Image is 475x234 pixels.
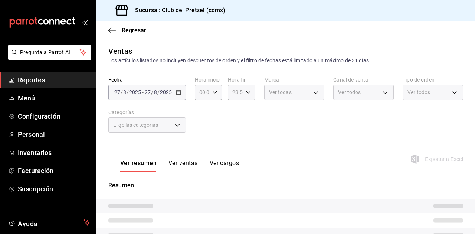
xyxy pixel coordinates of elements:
[264,77,325,82] label: Marca
[129,6,225,15] h3: Sucursal: Club del Pretzel (cdmx)
[121,89,123,95] span: /
[210,159,239,172] button: Ver cargos
[333,77,394,82] label: Canal de venta
[157,89,160,95] span: /
[144,89,151,95] input: --
[108,46,132,57] div: Ventas
[5,54,91,62] a: Pregunta a Parrot AI
[18,218,81,227] span: Ayuda
[127,89,129,95] span: /
[18,111,90,121] span: Configuración
[228,77,255,82] label: Hora fin
[195,77,222,82] label: Hora inicio
[108,77,186,82] label: Fecha
[151,89,153,95] span: /
[18,166,90,176] span: Facturación
[108,57,463,65] div: Los artículos listados no incluyen descuentos de orden y el filtro de fechas está limitado a un m...
[18,75,90,85] span: Reportes
[20,49,80,56] span: Pregunta a Parrot AI
[8,45,91,60] button: Pregunta a Parrot AI
[338,89,361,96] span: Ver todos
[129,89,141,95] input: ----
[18,148,90,158] span: Inventarios
[120,159,239,172] div: navigation tabs
[108,110,186,115] label: Categorías
[18,129,90,139] span: Personal
[122,27,146,34] span: Regresar
[114,89,121,95] input: --
[108,181,463,190] p: Resumen
[168,159,198,172] button: Ver ventas
[82,19,88,25] button: open_drawer_menu
[403,77,463,82] label: Tipo de orden
[123,89,127,95] input: --
[160,89,172,95] input: ----
[407,89,430,96] span: Ver todos
[120,159,157,172] button: Ver resumen
[18,93,90,103] span: Menú
[154,89,157,95] input: --
[269,89,292,96] span: Ver todas
[108,27,146,34] button: Regresar
[18,184,90,194] span: Suscripción
[113,121,158,129] span: Elige las categorías
[142,89,144,95] span: -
